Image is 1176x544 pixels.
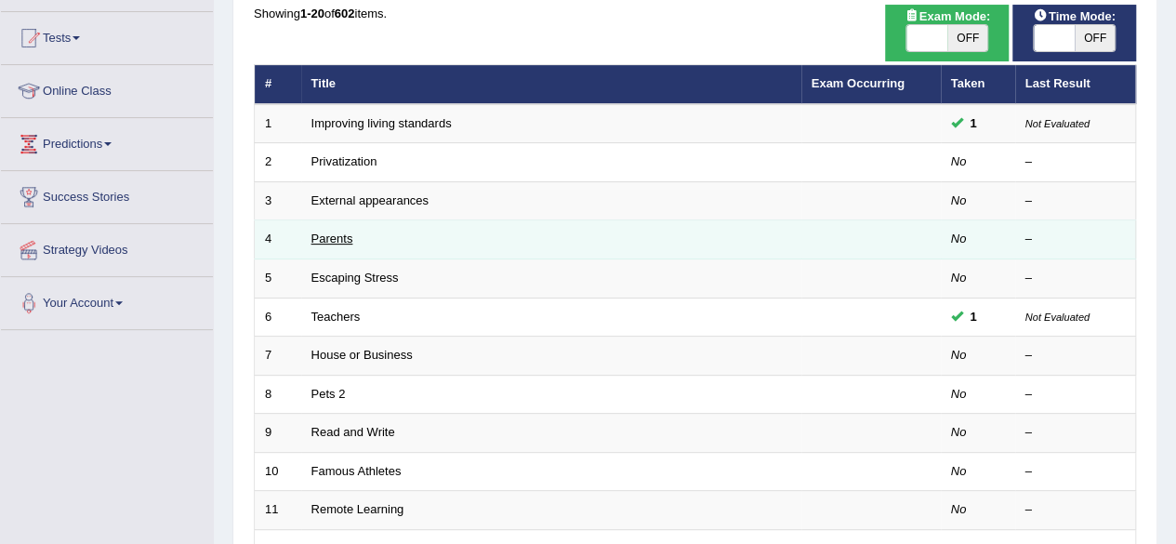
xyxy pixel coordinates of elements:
a: Pets 2 [311,387,346,401]
em: No [951,193,967,207]
th: Title [301,65,801,104]
em: No [951,348,967,362]
td: 3 [255,181,301,220]
span: You can still take this question [963,113,984,133]
td: 4 [255,220,301,259]
b: 602 [335,7,355,20]
div: – [1025,424,1126,442]
a: Escaping Stress [311,271,399,285]
div: – [1025,231,1126,248]
span: You can still take this question [963,307,984,326]
td: 2 [255,143,301,182]
em: No [951,425,967,439]
a: Success Stories [1,171,213,218]
a: Teachers [311,310,361,324]
td: 9 [255,414,301,453]
a: Predictions [1,118,213,165]
em: No [951,154,967,168]
div: – [1025,386,1126,404]
td: 8 [255,375,301,414]
a: Improving living standards [311,116,452,130]
div: – [1025,463,1126,481]
div: – [1025,270,1126,287]
em: No [951,271,967,285]
div: – [1025,347,1126,365]
a: Read and Write [311,425,395,439]
a: House or Business [311,348,413,362]
a: Online Class [1,65,213,112]
a: Privatization [311,154,377,168]
a: Exam Occurring [812,76,905,90]
div: – [1025,192,1126,210]
b: 1-20 [300,7,324,20]
small: Not Evaluated [1025,312,1090,323]
th: Taken [941,65,1015,104]
em: No [951,502,967,516]
span: OFF [947,25,988,51]
th: Last Result [1015,65,1136,104]
td: 6 [255,298,301,337]
div: – [1025,501,1126,519]
a: Your Account [1,277,213,324]
em: No [951,464,967,478]
span: OFF [1075,25,1116,51]
a: External appearances [311,193,429,207]
a: Strategy Videos [1,224,213,271]
span: Time Mode: [1026,7,1123,26]
em: No [951,387,967,401]
div: – [1025,153,1126,171]
th: # [255,65,301,104]
div: Show exams occurring in exams [885,5,1009,61]
a: Parents [311,232,353,245]
td: 10 [255,452,301,491]
div: Showing of items. [254,5,1136,22]
a: Remote Learning [311,502,404,516]
td: 7 [255,337,301,376]
a: Tests [1,12,213,59]
td: 5 [255,259,301,299]
td: 1 [255,104,301,143]
em: No [951,232,967,245]
small: Not Evaluated [1025,118,1090,129]
a: Famous Athletes [311,464,402,478]
td: 11 [255,491,301,530]
span: Exam Mode: [897,7,998,26]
